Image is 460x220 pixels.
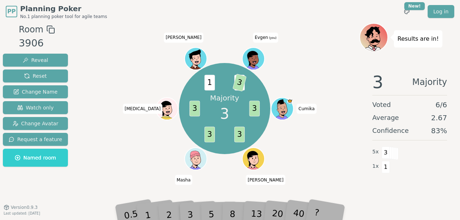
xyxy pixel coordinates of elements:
[3,117,68,130] button: Change Avatar
[382,147,390,159] span: 3
[204,75,215,91] span: 1
[3,69,68,82] button: Reset
[372,100,391,110] span: Voted
[249,101,260,117] span: 3
[297,104,317,114] span: Click to change your name
[428,5,454,18] a: Log in
[11,205,38,210] span: Version 0.9.3
[412,73,447,91] span: Majority
[9,136,62,143] span: Request a feature
[243,48,264,69] button: Click to change your avatar
[19,36,55,51] div: 3906
[382,161,390,173] span: 1
[268,36,277,40] span: (you)
[17,104,54,111] span: Watch only
[372,126,409,136] span: Confidence
[436,100,447,110] span: 6 / 6
[175,175,192,185] span: Click to change your name
[210,93,239,103] p: Majority
[20,14,107,19] span: No.1 planning poker tool for agile teams
[23,57,48,64] span: Reveal
[431,126,447,136] span: 83 %
[189,101,200,117] span: 3
[220,103,229,125] span: 3
[287,98,293,104] span: Cumika is the host
[4,211,40,215] span: Last updated: [DATE]
[19,23,43,36] span: Room
[13,88,57,95] span: Change Name
[164,32,203,42] span: Click to change your name
[400,5,413,18] button: New!
[13,120,59,127] span: Change Avatar
[253,32,279,42] span: Click to change your name
[234,127,245,143] span: 3
[372,113,399,123] span: Average
[4,205,38,210] button: Version0.9.3
[372,148,379,156] span: 5 x
[3,133,68,146] button: Request a feature
[3,101,68,114] button: Watch only
[372,73,383,91] span: 3
[6,4,107,19] a: PPPlanning PokerNo.1 planning poker tool for agile teams
[404,2,425,10] div: New!
[246,175,285,185] span: Click to change your name
[3,149,68,167] button: Named room
[24,72,47,80] span: Reset
[372,162,379,170] span: 1 x
[431,113,447,123] span: 2.67
[3,85,68,98] button: Change Name
[123,104,162,114] span: Click to change your name
[3,54,68,67] button: Reveal
[7,7,15,16] span: PP
[20,4,107,14] span: Planning Poker
[204,127,215,143] span: 3
[233,74,247,92] span: 3
[15,154,56,161] span: Named room
[397,34,439,44] p: Results are in!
